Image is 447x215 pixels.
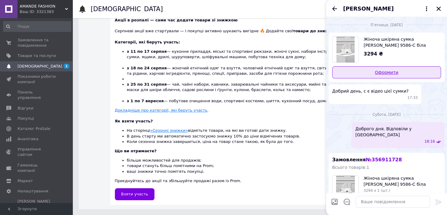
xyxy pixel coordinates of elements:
[127,158,405,163] li: більше можливостей для продажів;
[343,5,394,13] span: [PERSON_NAME]
[115,119,153,123] b: Як взяти участь?
[18,178,33,184] span: Маркет
[364,36,436,48] span: Жіноча шкіряна сумка [PERSON_NAME] 9586-C біла
[329,22,445,28] div: 08.08.2025
[18,90,56,100] span: Панель управління
[18,106,33,111] span: Відгуки
[127,139,405,144] li: Коли сезонна знижка завершиться, ціна на товар стане такою, як була до того.
[18,126,50,131] span: Каталог ProSale
[18,64,62,69] span: [DEMOGRAPHIC_DATA]
[332,88,409,94] span: Добрий день, с є відео цієї сумки?
[121,192,148,196] span: Взяти участь
[18,163,56,173] span: Гаманець компанії
[18,53,56,58] span: Товари та послуги
[127,169,405,174] li: ваші знижки точно помітять покупці.
[115,188,155,200] a: Взяти участь
[18,136,38,142] span: Аналітика
[435,5,442,12] button: Закрити
[332,36,441,63] a: Переглянути товар
[370,112,403,117] span: субота, [DATE]
[424,139,435,144] span: 18:16 09.08.2025
[18,116,34,121] span: Покупці
[127,66,167,70] b: з 18 по 24 серпня
[332,157,402,163] span: Замовлення
[368,23,405,28] span: п’ятниця, [DATE]
[366,157,402,163] span: № 356911728
[127,82,405,98] li: — чай, чайні набори, кавники, заварювальні чайники та аксесуари, мийні та чистячі засоби, крем дл...
[18,37,56,48] span: Замовлення та повідомлення
[115,23,405,34] div: Серпневі акції вже стартували — і покупці активно шукають вигідне 🔥 Додайте свої , поки все в роз...
[127,82,167,87] b: з 25 по 31 серпня
[150,128,188,133] a: «Сезонні знижки»
[127,98,405,104] li: — побутове очищення води, спортивні костюми, шиття, кухонний посуд, домашня медична техніка.
[336,175,355,201] img: 6705702727_w100_h100_zhenskaya-kozhanaya-sumka.jpg
[115,40,180,44] b: Категорії, які беруть участь:
[127,163,405,169] li: товари стануть більш помітними на Prom;
[20,9,73,14] div: Ваш ID: 3321383
[115,148,405,184] div: Приєднуйтесь до акції та збільшуйте продажі разом із Prom.
[127,134,405,139] li: В день старту ми автоматично застосуємо знижку 10% до ціни відмічених товарів.
[364,51,383,57] span: 3294 ₴
[115,108,209,112] a: Докладніше про категорії, які беруть участь.
[3,21,71,32] input: Пошук
[127,49,405,65] li: — кухонне приладдя, міські та спортивні рюкзаки, жіночі сукні, набори інструментів, викрутки, інс...
[18,188,48,194] span: Налаштування
[336,36,355,62] img: 6705702727_w640_h640_zhenskaya-kozhanaya-sumka.jpg
[18,74,56,85] span: Показники роботи компанії
[127,128,405,133] li: На сторінці відмітьте товари, на які ви готові дати знижку.
[332,165,369,170] span: Всього товарів: 1
[364,175,441,187] span: Жіноча шкіряна сумка [PERSON_NAME] 9586-C біла
[329,111,445,117] div: 09.08.2025
[63,64,70,69] span: 1
[115,18,238,22] b: Акції в розпалі — саме час додати товари зі знижкою
[115,108,208,112] u: Докладніше про категорії, які беруть участь
[343,198,351,206] button: Відкрити шаблони відповідей
[407,95,418,100] span: 17:33 08.08.2025
[18,147,56,157] span: Управління сайтом
[293,29,334,33] b: товари до знижок
[127,49,167,54] b: з 11 по 17 серпня
[332,66,441,78] a: Оформити
[331,5,338,12] button: Назад
[91,5,163,13] h1: [DEMOGRAPHIC_DATA]
[20,4,65,9] span: AMANDE FASHION
[364,188,390,193] span: 3294 x 1 (шт.)
[355,126,441,138] span: Доброго дня. Відповіли у [GEOGRAPHIC_DATA]
[127,65,405,76] li: — жіночий етнічний одяг та взуття, чоловічий етнічний одяг та взуття, світильники, авто, мото мас...
[343,5,430,13] button: [PERSON_NAME]
[127,99,164,103] b: з 1 по 7 вересня
[115,149,157,153] b: Що ви отримаєте?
